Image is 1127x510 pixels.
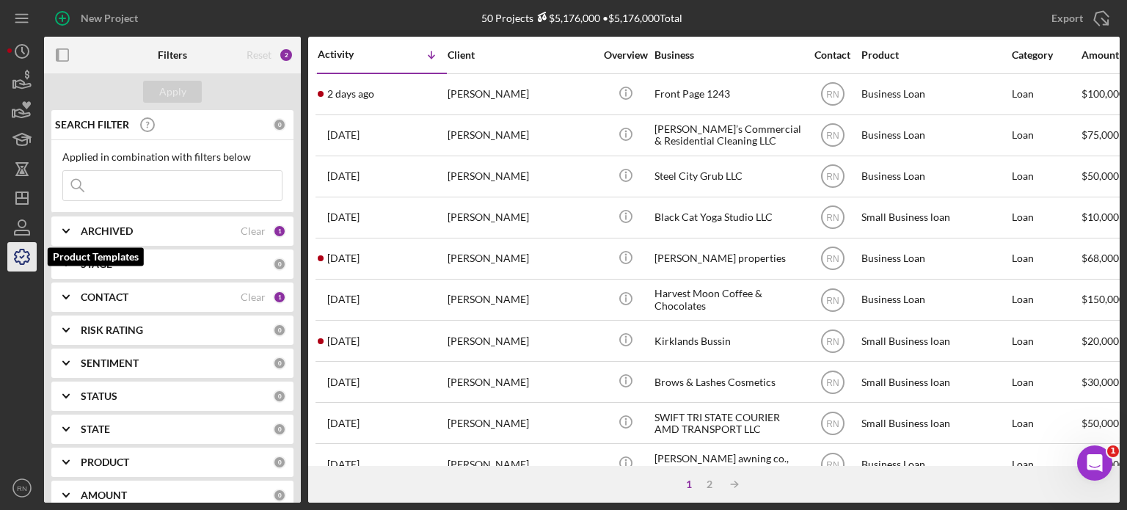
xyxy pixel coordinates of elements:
[62,151,282,163] div: Applied in combination with filters below
[318,48,382,60] div: Activity
[448,49,594,61] div: Client
[327,335,360,347] time: 2025-10-01 17:09
[273,258,286,271] div: 0
[81,390,117,402] b: STATUS
[1082,417,1119,429] span: $50,000
[826,418,839,429] text: RN
[1082,128,1119,141] span: $75,000
[1082,335,1119,347] span: $20,000
[273,118,286,131] div: 0
[81,291,128,303] b: CONTACT
[7,473,37,503] button: RN
[448,321,594,360] div: [PERSON_NAME]
[826,295,839,305] text: RN
[448,280,594,319] div: [PERSON_NAME]
[598,49,653,61] div: Overview
[81,4,138,33] div: New Project
[81,489,127,501] b: AMOUNT
[81,258,112,270] b: STAGE
[654,404,801,442] div: SWIFT TRI STATE COURIER AMD TRANSPORT LLC
[826,131,839,141] text: RN
[861,116,1008,155] div: Business Loan
[247,49,271,61] div: Reset
[327,88,374,100] time: 2025-10-12 13:33
[327,211,360,223] time: 2025-10-05 21:40
[44,4,153,33] button: New Project
[861,321,1008,360] div: Small Business loan
[1077,445,1112,481] iframe: Intercom live chat
[1082,252,1119,264] span: $68,000
[1012,75,1080,114] div: Loan
[273,489,286,502] div: 0
[861,404,1008,442] div: Small Business loan
[273,390,286,403] div: 0
[273,423,286,436] div: 0
[654,116,801,155] div: [PERSON_NAME]’s Commercial & Residential Cleaning LLC
[1012,116,1080,155] div: Loan
[159,81,186,103] div: Apply
[861,157,1008,196] div: Business Loan
[327,376,360,388] time: 2025-09-12 04:09
[241,291,266,303] div: Clear
[654,445,801,484] div: [PERSON_NAME] awning co., inc.
[448,404,594,442] div: [PERSON_NAME]
[1012,157,1080,196] div: Loan
[1051,4,1083,33] div: Export
[1012,49,1080,61] div: Category
[826,172,839,182] text: RN
[826,90,839,100] text: RN
[448,198,594,237] div: [PERSON_NAME]
[861,198,1008,237] div: Small Business loan
[654,49,801,61] div: Business
[826,377,839,387] text: RN
[279,48,293,62] div: 2
[654,321,801,360] div: Kirklands Bussin
[826,336,839,346] text: RN
[481,12,682,24] div: 50 Projects • $5,176,000 Total
[273,225,286,238] div: 1
[55,119,129,131] b: SEARCH FILTER
[826,459,839,470] text: RN
[654,239,801,278] div: [PERSON_NAME] properties
[533,12,600,24] div: $5,176,000
[1012,198,1080,237] div: Loan
[81,357,139,369] b: SENTIMENT
[1012,280,1080,319] div: Loan
[679,478,699,490] div: 1
[826,213,839,223] text: RN
[327,459,360,470] time: 2025-09-05 14:46
[1082,170,1119,182] span: $50,000
[1012,363,1080,401] div: Loan
[327,129,360,141] time: 2025-10-09 11:31
[654,198,801,237] div: Black Cat Yoga Studio LLC
[826,254,839,264] text: RN
[143,81,202,103] button: Apply
[273,357,286,370] div: 0
[273,291,286,304] div: 1
[805,49,860,61] div: Contact
[448,239,594,278] div: [PERSON_NAME]
[861,49,1008,61] div: Product
[861,239,1008,278] div: Business Loan
[273,456,286,469] div: 0
[81,423,110,435] b: STATE
[654,280,801,319] div: Harvest Moon Coffee & Chocolates
[861,445,1008,484] div: Business Loan
[654,363,801,401] div: Brows & Lashes Cosmetics
[1082,87,1125,100] span: $100,000
[1012,239,1080,278] div: Loan
[861,280,1008,319] div: Business Loan
[448,116,594,155] div: [PERSON_NAME]
[448,363,594,401] div: [PERSON_NAME]
[327,294,360,305] time: 2025-10-03 12:24
[861,363,1008,401] div: Small Business loan
[1082,293,1125,305] span: $150,000
[273,324,286,337] div: 0
[327,170,360,182] time: 2025-10-08 18:18
[158,49,187,61] b: Filters
[448,445,594,484] div: [PERSON_NAME]
[654,75,801,114] div: Front Page 1243
[327,418,360,429] time: 2025-09-10 22:18
[448,75,594,114] div: [PERSON_NAME]
[81,324,143,336] b: RISK RATING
